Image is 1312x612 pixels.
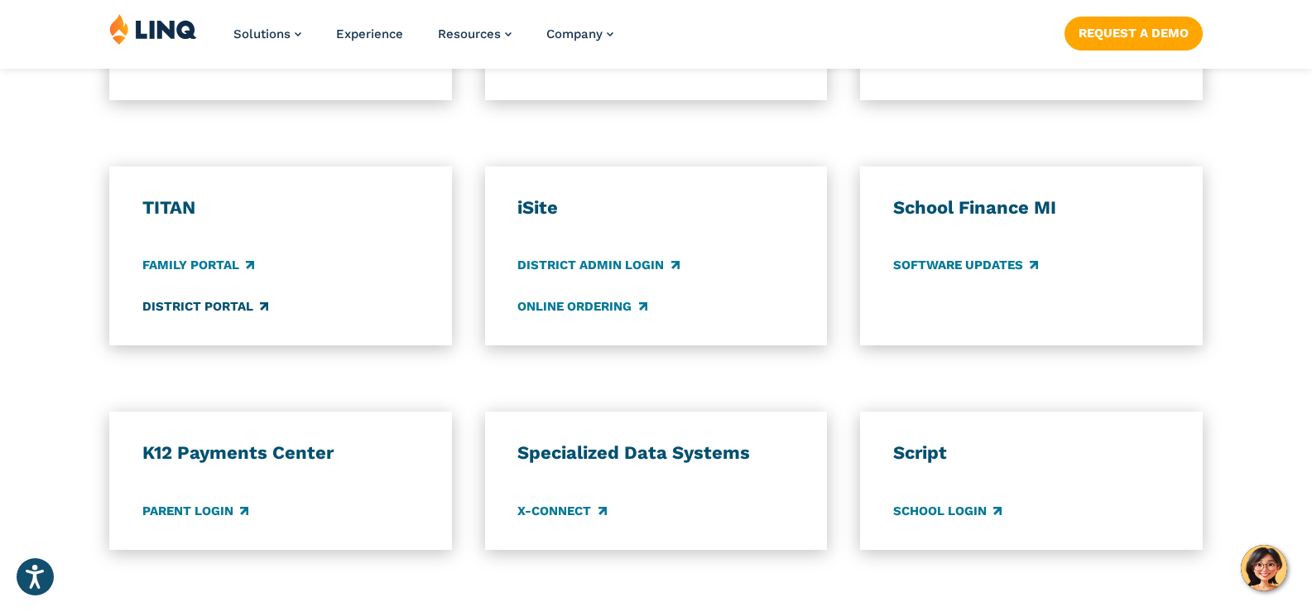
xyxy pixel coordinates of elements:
[233,27,291,41] span: Solutions
[893,196,1170,219] h3: School Finance MI
[546,27,613,41] a: Company
[142,196,419,219] h3: TITAN
[893,441,1170,465] h3: Script
[438,27,501,41] span: Resources
[517,196,794,219] h3: iSite
[1064,17,1203,50] a: Request a Demo
[517,297,646,316] a: Online Ordering
[1064,13,1203,50] nav: Button Navigation
[233,13,613,68] nav: Primary Navigation
[517,257,679,275] a: District Admin Login
[517,502,606,520] a: X-Connect
[1241,545,1287,591] button: Hello, have a question? Let’s chat.
[336,27,403,41] a: Experience
[546,27,603,41] span: Company
[438,27,512,41] a: Resources
[893,502,1002,520] a: School Login
[517,441,794,465] h3: Specialized Data Systems
[893,257,1038,275] a: Software Updates
[233,27,301,41] a: Solutions
[109,13,197,45] img: LINQ | K‑12 Software
[142,502,248,520] a: Parent Login
[142,297,268,316] a: District Portal
[142,257,254,275] a: Family Portal
[142,441,419,465] h3: K12 Payments Center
